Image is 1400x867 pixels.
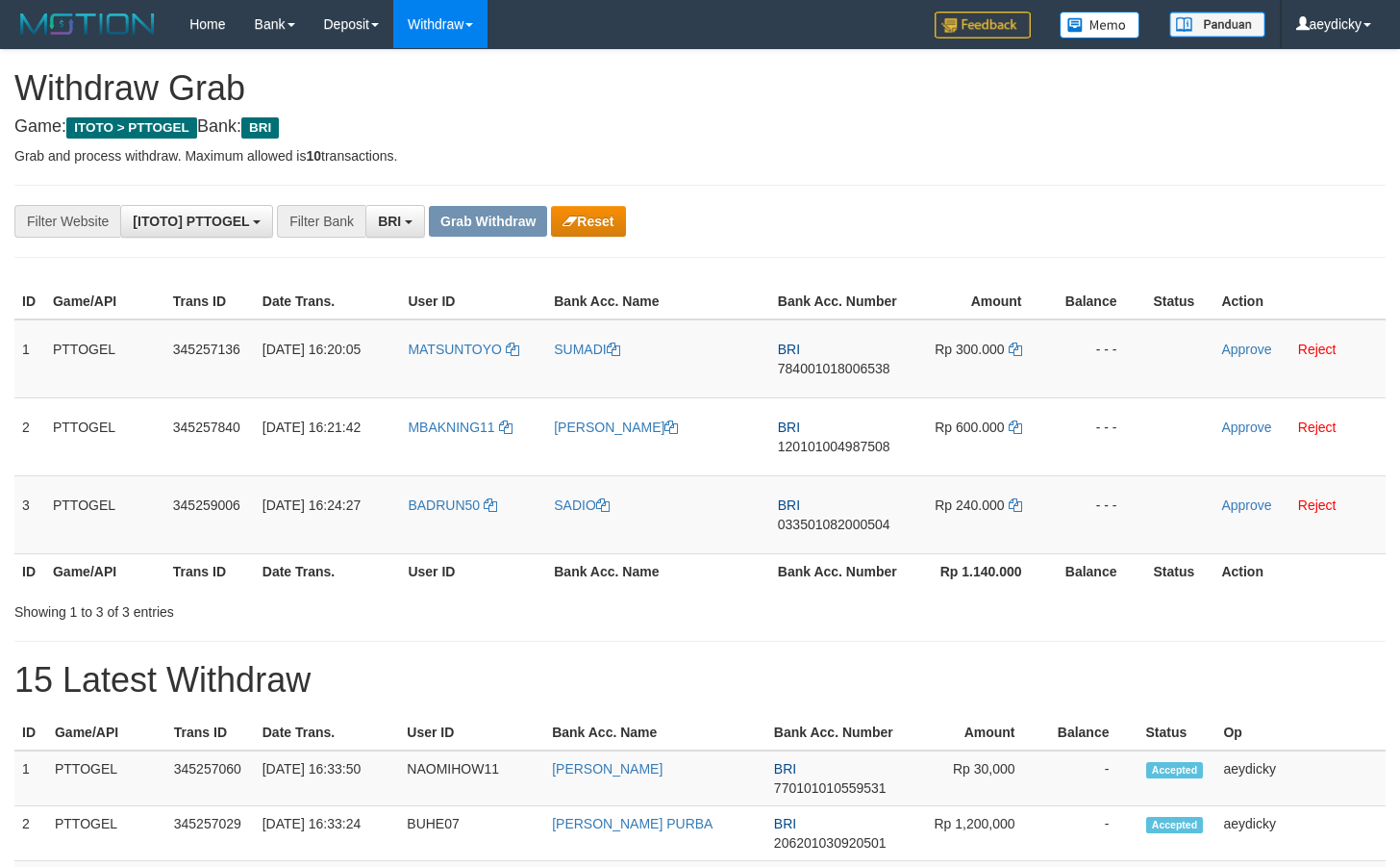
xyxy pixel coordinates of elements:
a: [PERSON_NAME] [552,761,662,777]
th: Rp 1.140.000 [908,553,1051,589]
span: BRI [778,342,800,357]
div: Filter Website [14,205,120,238]
span: 345257136 [173,342,240,357]
th: Game/API [45,553,165,589]
th: Amount [908,284,1051,319]
span: 345259006 [173,497,240,513]
span: Copy 033501082000504 to clipboard [778,517,890,532]
span: MATSUNTOYO [408,342,502,357]
td: 345257060 [166,751,255,806]
span: BRI [778,420,800,435]
td: aeydicky [1215,806,1386,861]
span: BRI [774,816,796,831]
button: [ITOTO] PTTOGEL [120,205,273,238]
td: PTTOGEL [45,397,165,475]
span: Copy 120101004987508 to clipboard [778,439,890,454]
td: 3 [14,475,45,553]
a: MATSUNTOYO [408,342,518,357]
a: [PERSON_NAME] [554,420,678,435]
span: Accepted [1146,762,1204,778]
th: User ID [400,553,546,589]
span: [DATE] 16:24:27 [262,497,361,513]
a: [PERSON_NAME] PURBA [552,816,712,831]
td: PTTOGEL [45,475,165,553]
span: BRI [774,761,796,777]
td: [DATE] 16:33:50 [255,751,400,806]
td: 1 [14,319,45,398]
th: Status [1145,553,1213,589]
th: Status [1145,284,1213,319]
th: User ID [400,284,546,319]
a: SADIO [554,497,610,513]
h1: Withdraw Grab [14,69,1386,108]
span: Accepted [1146,817,1204,833]
th: Trans ID [166,715,255,751]
th: Action [1213,553,1386,589]
div: Showing 1 to 3 of 3 entries [14,595,569,622]
th: Bank Acc. Name [544,715,766,751]
span: BADRUN50 [408,497,480,513]
span: Copy 784001018006538 to clipboard [778,361,890,376]
td: PTTOGEL [45,319,165,398]
a: BADRUN50 [408,497,497,513]
th: Balance [1051,553,1146,589]
th: Date Trans. [255,715,400,751]
th: Status [1138,715,1216,751]
th: Trans ID [165,284,255,319]
span: BRI [241,117,279,139]
strong: 10 [306,148,321,164]
td: - - - [1051,397,1146,475]
td: PTTOGEL [47,806,166,861]
td: - - - [1051,319,1146,398]
button: BRI [365,205,425,238]
th: ID [14,284,45,319]
th: Trans ID [165,553,255,589]
span: [DATE] 16:21:42 [262,420,361,435]
th: Date Trans. [255,553,401,589]
span: ITOTO > PTTOGEL [66,117,197,139]
th: Bank Acc. Number [770,553,908,589]
th: Bank Acc. Number [770,284,908,319]
th: Date Trans. [255,284,401,319]
a: Copy 240000 to clipboard [1009,497,1022,513]
span: [ITOTO] PTTOGEL [133,214,249,229]
th: User ID [399,715,544,751]
td: - [1044,751,1138,806]
a: Approve [1221,420,1271,435]
span: Rp 600.000 [935,420,1004,435]
a: Reject [1298,420,1337,435]
td: BUHE07 [399,806,544,861]
td: Rp 1,200,000 [903,806,1044,861]
td: Rp 30,000 [903,751,1044,806]
a: SUMADI [554,342,619,357]
p: Grab and process withdraw. Maximum allowed is transactions. [14,146,1386,166]
th: Game/API [45,284,165,319]
th: ID [14,715,47,751]
span: Copy 770101010559531 to clipboard [774,780,887,796]
td: PTTOGEL [47,751,166,806]
span: MBAKNING11 [408,420,494,435]
a: Reject [1298,342,1337,357]
td: - [1044,806,1138,861]
th: Bank Acc. Name [546,553,770,589]
h1: 15 Latest Withdraw [14,661,1386,700]
a: Copy 600000 to clipboard [1009,420,1022,435]
th: Balance [1051,284,1146,319]
a: Reject [1298,497,1337,513]
th: Balance [1044,715,1138,751]
th: Action [1213,284,1386,319]
th: ID [14,553,45,589]
td: [DATE] 16:33:24 [255,806,400,861]
span: Rp 240.000 [935,497,1004,513]
div: Filter Bank [277,205,365,238]
th: Op [1215,715,1386,751]
span: BRI [778,497,800,513]
button: Grab Withdraw [429,206,547,237]
a: Copy 300000 to clipboard [1009,342,1022,357]
span: Copy 206201030920501 to clipboard [774,835,887,851]
td: - - - [1051,475,1146,553]
img: Feedback.jpg [935,12,1031,38]
th: Bank Acc. Number [766,715,903,751]
a: MBAKNING11 [408,420,512,435]
h4: Game: Bank: [14,117,1386,137]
